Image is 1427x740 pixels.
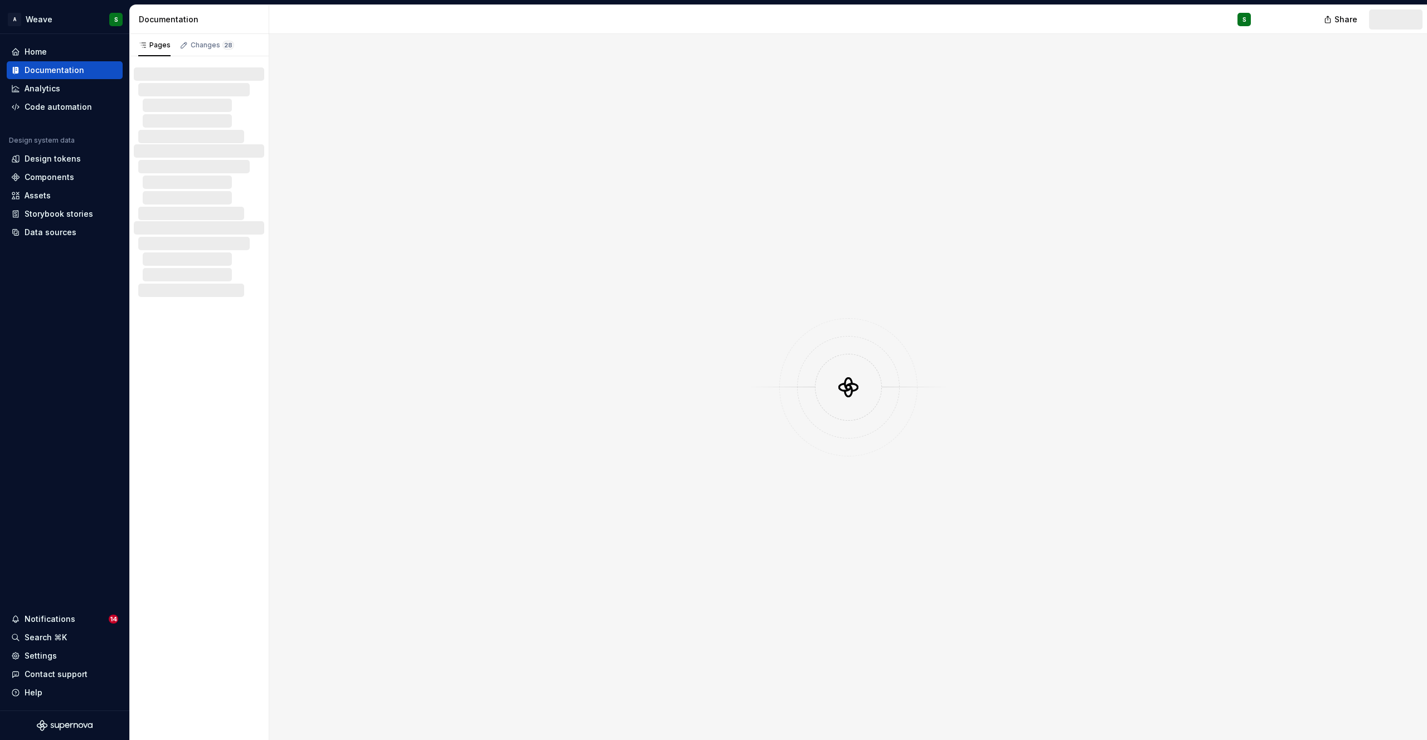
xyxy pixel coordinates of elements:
div: Analytics [25,83,60,94]
button: Share [1318,9,1365,30]
a: Assets [7,187,123,205]
div: Weave [26,14,52,25]
a: Analytics [7,80,123,98]
div: Design tokens [25,153,81,164]
span: Share [1334,14,1357,25]
a: Code automation [7,98,123,116]
div: S [114,15,118,24]
div: Documentation [25,65,84,76]
a: Home [7,43,123,61]
button: Help [7,684,123,702]
div: Data sources [25,227,76,238]
div: Components [25,172,74,183]
div: Search ⌘K [25,632,67,643]
div: Code automation [25,101,92,113]
svg: Supernova Logo [37,720,93,731]
div: Design system data [9,136,75,145]
div: Notifications [25,614,75,625]
a: Components [7,168,123,186]
div: Home [25,46,47,57]
a: Documentation [7,61,123,79]
div: S [1242,15,1246,24]
div: Contact support [25,669,88,680]
a: Storybook stories [7,205,123,223]
button: AWeaveS [2,7,127,31]
div: Storybook stories [25,208,93,220]
div: Assets [25,190,51,201]
span: 14 [109,615,118,624]
a: Data sources [7,223,123,241]
button: Notifications14 [7,610,123,628]
div: A [8,13,21,26]
div: Documentation [139,14,264,25]
div: Pages [138,41,171,50]
span: 28 [222,41,234,50]
a: Design tokens [7,150,123,168]
a: Settings [7,647,123,665]
div: Settings [25,650,57,661]
div: Help [25,687,42,698]
div: Changes [191,41,234,50]
button: Contact support [7,665,123,683]
button: Search ⌘K [7,629,123,646]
